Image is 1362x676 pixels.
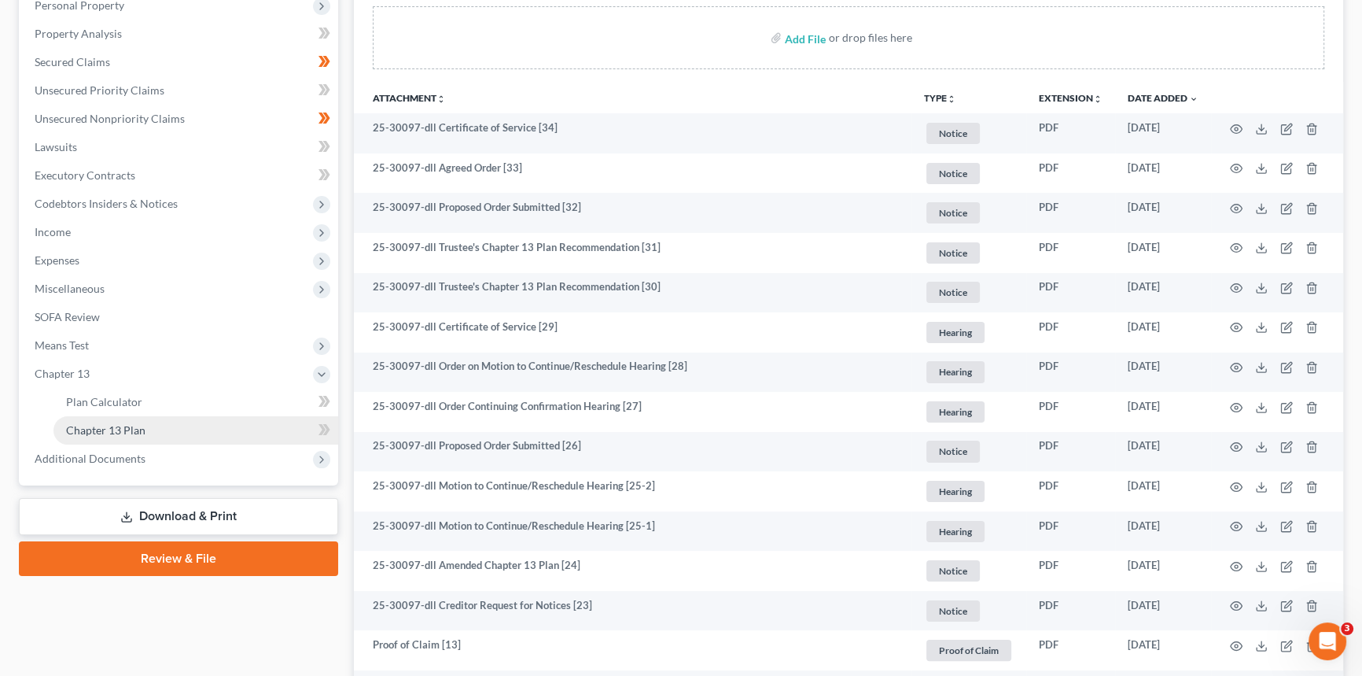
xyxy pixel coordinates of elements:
[373,92,446,104] a: Attachmentunfold_more
[436,94,446,104] i: unfold_more
[926,481,985,502] span: Hearing
[354,471,911,512] td: 25-30097-dll Motion to Continue/Reschedule Hearing [25-2]
[1341,622,1353,635] span: 3
[1115,153,1211,194] td: [DATE]
[354,113,911,153] td: 25-30097-dll Certificate of Service [34]
[1115,273,1211,313] td: [DATE]
[926,640,1011,661] span: Proof of Claim
[1115,512,1211,552] td: [DATE]
[35,282,105,295] span: Miscellaneous
[35,140,77,153] span: Lawsuits
[1115,591,1211,631] td: [DATE]
[1026,273,1115,313] td: PDF
[19,498,338,535] a: Download & Print
[924,519,1014,545] a: Hearing
[924,320,1014,345] a: Hearing
[22,20,338,48] a: Property Analysis
[1026,353,1115,393] td: PDF
[1026,630,1115,670] td: PDF
[924,478,1014,504] a: Hearing
[354,591,911,631] td: 25-30097-dll Creditor Request for Notices [23]
[947,94,956,104] i: unfold_more
[354,432,911,472] td: 25-30097-dll Proposed Order Submitted [26]
[1115,312,1211,353] td: [DATE]
[829,30,912,46] div: or drop files here
[354,193,911,233] td: 25-30097-dll Proposed Order Submitted [32]
[35,83,164,97] span: Unsecured Priority Claims
[926,441,980,462] span: Notice
[926,361,985,382] span: Hearing
[1026,113,1115,153] td: PDF
[19,541,338,576] a: Review & File
[924,240,1014,266] a: Notice
[1026,471,1115,512] td: PDF
[924,94,956,104] button: TYPEunfold_more
[926,600,980,622] span: Notice
[1115,113,1211,153] td: [DATE]
[926,282,980,303] span: Notice
[354,512,911,552] td: 25-30097-dll Motion to Continue/Reschedule Hearing [25-1]
[924,399,1014,425] a: Hearing
[35,27,122,40] span: Property Analysis
[35,310,100,323] span: SOFA Review
[354,392,911,432] td: 25-30097-dll Order Continuing Confirmation Hearing [27]
[354,153,911,194] td: 25-30097-dll Agreed Order [33]
[22,48,338,76] a: Secured Claims
[924,637,1014,663] a: Proof of Claim
[926,163,980,184] span: Notice
[1026,432,1115,472] td: PDF
[354,551,911,591] td: 25-30097-dll Amended Chapter 13 Plan [24]
[53,416,338,445] a: Chapter 13 Plan
[35,225,71,238] span: Income
[1026,512,1115,552] td: PDF
[1115,630,1211,670] td: [DATE]
[924,279,1014,305] a: Notice
[35,367,90,380] span: Chapter 13
[354,312,911,353] td: 25-30097-dll Certificate of Service [29]
[1189,94,1198,104] i: expand_more
[22,303,338,331] a: SOFA Review
[926,322,985,343] span: Hearing
[926,521,985,542] span: Hearing
[354,353,911,393] td: 25-30097-dll Order on Motion to Continue/Reschedule Hearing [28]
[35,452,145,465] span: Additional Documents
[35,168,135,182] span: Executory Contracts
[1115,233,1211,273] td: [DATE]
[924,200,1014,226] a: Notice
[66,395,142,408] span: Plan Calculator
[1026,193,1115,233] td: PDF
[354,630,911,670] td: Proof of Claim [13]
[22,133,338,161] a: Lawsuits
[1115,551,1211,591] td: [DATE]
[22,76,338,105] a: Unsecured Priority Claims
[53,388,338,416] a: Plan Calculator
[1128,92,1198,104] a: Date Added expand_more
[1026,392,1115,432] td: PDF
[35,112,185,125] span: Unsecured Nonpriority Claims
[924,120,1014,146] a: Notice
[1115,392,1211,432] td: [DATE]
[1026,312,1115,353] td: PDF
[1115,471,1211,512] td: [DATE]
[1309,622,1346,660] iframe: Intercom live chat
[1026,233,1115,273] td: PDF
[924,598,1014,624] a: Notice
[354,273,911,313] td: 25-30097-dll Trustee's Chapter 13 Plan Recommendation [30]
[354,233,911,273] td: 25-30097-dll Trustee's Chapter 13 Plan Recommendation [31]
[22,105,338,133] a: Unsecured Nonpriority Claims
[924,359,1014,385] a: Hearing
[35,253,79,267] span: Expenses
[1026,591,1115,631] td: PDF
[926,242,980,264] span: Notice
[924,438,1014,464] a: Notice
[35,338,89,352] span: Means Test
[1026,551,1115,591] td: PDF
[1115,432,1211,472] td: [DATE]
[22,161,338,190] a: Executory Contracts
[1093,94,1102,104] i: unfold_more
[1026,153,1115,194] td: PDF
[66,423,145,437] span: Chapter 13 Plan
[35,55,110,68] span: Secured Claims
[1115,353,1211,393] td: [DATE]
[926,202,980,223] span: Notice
